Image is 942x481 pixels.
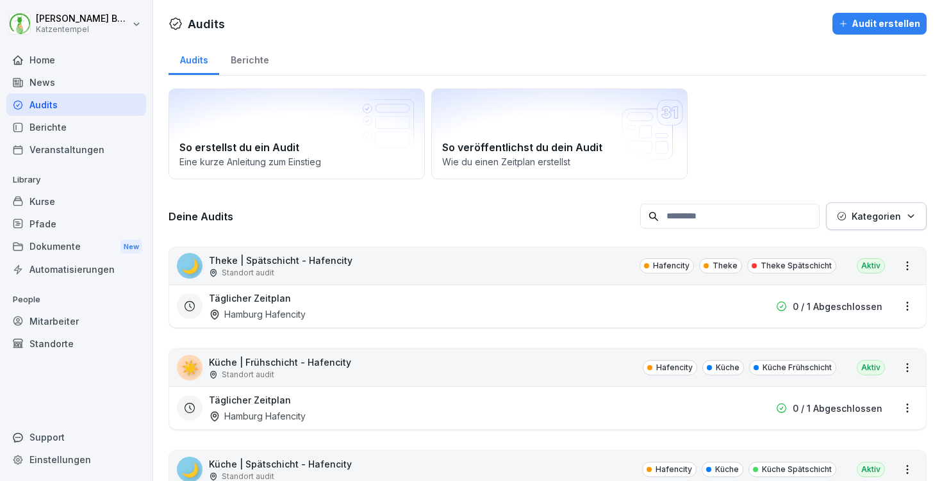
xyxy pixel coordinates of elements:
[653,260,690,272] p: Hafencity
[6,258,146,281] a: Automatisierungen
[209,393,291,407] h3: Täglicher Zeitplan
[793,402,882,415] p: 0 / 1 Abgeschlossen
[761,260,832,272] p: Theke Spätschicht
[839,17,920,31] div: Audit erstellen
[6,213,146,235] a: Pfade
[222,267,274,279] p: Standort audit
[6,138,146,161] a: Veranstaltungen
[6,448,146,471] a: Einstellungen
[656,362,693,373] p: Hafencity
[6,190,146,213] a: Kurse
[6,170,146,190] p: Library
[209,307,306,321] div: Hamburg Hafencity
[857,258,885,273] div: Aktiv
[169,42,219,75] a: Audits
[431,88,688,179] a: So veröffentlichst du dein AuditWie du einen Zeitplan erstellst
[442,140,677,155] h2: So veröffentlichst du dein Audit
[6,116,146,138] a: Berichte
[219,42,280,75] a: Berichte
[857,462,885,477] div: Aktiv
[6,310,146,332] a: Mitarbeiter
[209,291,291,305] h3: Täglicher Zeitplan
[6,71,146,94] a: News
[852,209,901,223] p: Kategorien
[36,13,129,24] p: [PERSON_NAME] Benedix
[716,362,740,373] p: Küche
[6,49,146,71] a: Home
[763,362,832,373] p: Küche Frühschicht
[857,360,885,375] div: Aktiv
[6,426,146,448] div: Support
[6,289,146,310] p: People
[826,202,927,230] button: Kategorien
[209,457,352,471] p: Küche | Spätschicht - Hafencity
[169,88,425,179] a: So erstellst du ein AuditEine kurze Anleitung zum Einstieg
[6,235,146,259] div: Dokumente
[120,240,142,254] div: New
[715,464,739,475] p: Küche
[209,355,351,369] p: Küche | Frühschicht - Hafencity
[169,209,634,224] h3: Deine Audits
[762,464,832,475] p: Küche Spätschicht
[179,140,414,155] h2: So erstellst du ein Audit
[6,332,146,355] a: Standorte
[209,409,306,423] div: Hamburg Hafencity
[6,235,146,259] a: DokumenteNew
[177,253,202,279] div: 🌙
[209,254,352,267] p: Theke | Spätschicht - Hafencity
[177,355,202,380] div: ☀️
[222,369,274,380] p: Standort audit
[832,13,927,35] button: Audit erstellen
[442,155,677,168] p: Wie du einen Zeitplan erstellst
[188,15,225,33] h1: Audits
[793,300,882,313] p: 0 / 1 Abgeschlossen
[656,464,692,475] p: Hafencity
[36,25,129,34] p: Katzentempel
[6,94,146,116] a: Audits
[179,155,414,168] p: Eine kurze Anleitung zum Einstieg
[713,260,738,272] p: Theke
